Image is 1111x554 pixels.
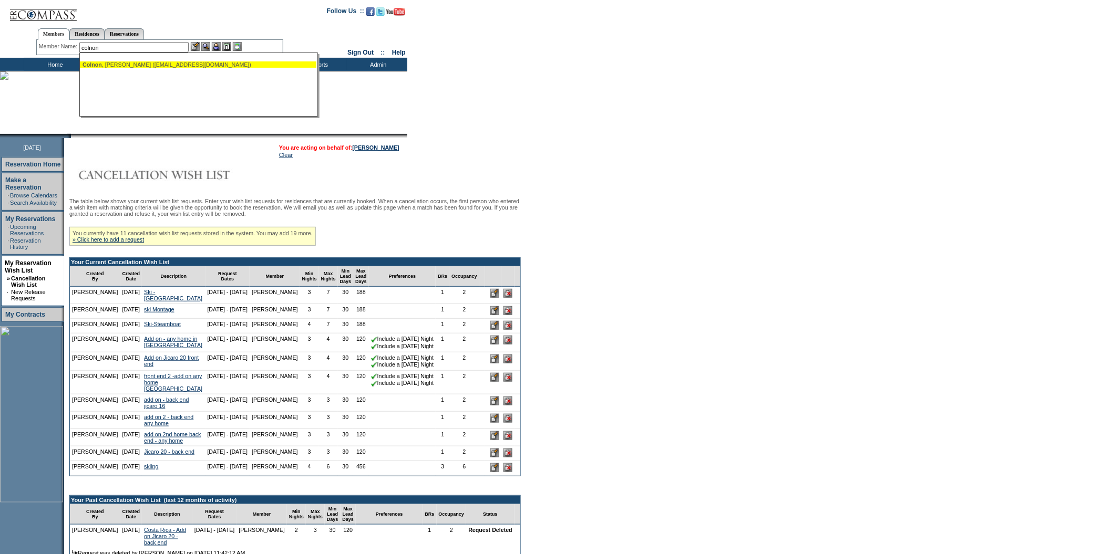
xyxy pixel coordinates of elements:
[503,306,512,315] input: Delete this Request
[120,333,142,352] td: [DATE]
[7,289,10,301] td: ·
[319,429,338,446] td: 3
[300,333,319,352] td: 3
[353,446,369,461] td: 120
[11,289,45,301] a: New Release Requests
[338,333,354,352] td: 30
[306,525,325,548] td: 3
[490,289,499,298] input: Edit this Request
[39,42,79,51] div: Member Name:
[490,354,499,363] input: Edit this Request
[386,11,405,17] a: Subscribe to our YouTube Channel
[319,412,338,429] td: 3
[144,448,194,455] a: Jicaro 20 - back end
[69,28,105,39] a: Residences
[120,287,142,304] td: [DATE]
[437,504,467,525] td: Occupancy
[70,266,120,287] td: Created By
[205,266,250,287] td: Request Dates
[371,380,434,386] nobr: Include a [DATE] Night
[353,304,369,319] td: 188
[250,412,300,429] td: [PERSON_NAME]
[436,319,449,333] td: 1
[371,343,434,349] nobr: Include a [DATE] Night
[325,504,341,525] td: Min Lead Days
[503,414,512,423] input: Delete this Request
[436,394,449,412] td: 1
[70,371,120,394] td: [PERSON_NAME]
[371,337,377,343] img: chkSmaller.gif
[371,355,377,361] img: chkSmaller.gif
[319,394,338,412] td: 3
[376,11,385,17] a: Follow us on Twitter
[222,42,231,51] img: Reservations
[38,28,70,40] a: Members
[300,429,319,446] td: 3
[144,321,181,327] a: Ski-Steamboat
[436,446,449,461] td: 1
[212,42,221,51] img: Impersonate
[300,412,319,429] td: 3
[366,11,375,17] a: Become our fan on Facebook
[436,429,449,446] td: 1
[338,429,354,446] td: 30
[353,371,369,394] td: 120
[120,319,142,333] td: [DATE]
[236,504,287,525] td: Member
[341,504,356,525] td: Max Lead Days
[10,237,41,250] a: Reservation History
[338,461,354,476] td: 30
[120,304,142,319] td: [DATE]
[120,429,142,446] td: [DATE]
[208,306,248,312] nobr: [DATE] - [DATE]
[490,336,499,344] input: Edit this Request
[338,266,354,287] td: Min Lead Days
[490,414,499,423] input: Edit this Request
[306,504,325,525] td: Max Nights
[70,394,120,412] td: [PERSON_NAME]
[83,61,314,68] div: , [PERSON_NAME] ([EMAIL_ADDRESS][DOMAIN_NAME])
[371,361,434,368] nobr: Include a [DATE] Night
[201,42,210,51] img: View
[69,164,280,185] img: Cancellation Wish List
[300,319,319,333] td: 4
[142,266,205,287] td: Description
[70,525,120,548] td: [PERSON_NAME]
[67,134,71,138] img: promoShadowLeftCorner.gif
[208,396,248,403] nobr: [DATE] - [DATE]
[73,236,144,243] a: » Click here to add a request
[353,287,369,304] td: 188
[353,144,399,151] a: [PERSON_NAME]
[70,352,120,371] td: [PERSON_NAME]
[250,333,300,352] td: [PERSON_NAME]
[70,461,120,476] td: [PERSON_NAME]
[338,394,354,412] td: 30
[120,352,142,371] td: [DATE]
[5,161,60,168] a: Reservation Home
[449,429,479,446] td: 2
[371,373,377,380] img: chkSmaller.gif
[144,527,186,546] a: Costa Rica - Add on Jicaro 20 - back end
[449,446,479,461] td: 2
[381,49,385,56] span: ::
[10,200,57,206] a: Search Availability
[319,287,338,304] td: 7
[287,504,306,525] td: Min Nights
[490,306,499,315] input: Edit this Request
[319,352,338,371] td: 4
[70,429,120,446] td: [PERSON_NAME]
[144,354,199,367] a: Add on Jicaro 20 front end
[250,429,300,446] td: [PERSON_NAME]
[120,461,142,476] td: [DATE]
[120,525,142,548] td: [DATE]
[7,275,10,281] b: »
[503,373,512,382] input: Delete this Request
[192,504,237,525] td: Request Dates
[319,304,338,319] td: 7
[250,352,300,371] td: [PERSON_NAME]
[208,321,248,327] nobr: [DATE] - [DATE]
[338,371,354,394] td: 30
[208,373,248,379] nobr: [DATE] - [DATE]
[319,446,338,461] td: 3
[490,463,499,472] input: Edit this Request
